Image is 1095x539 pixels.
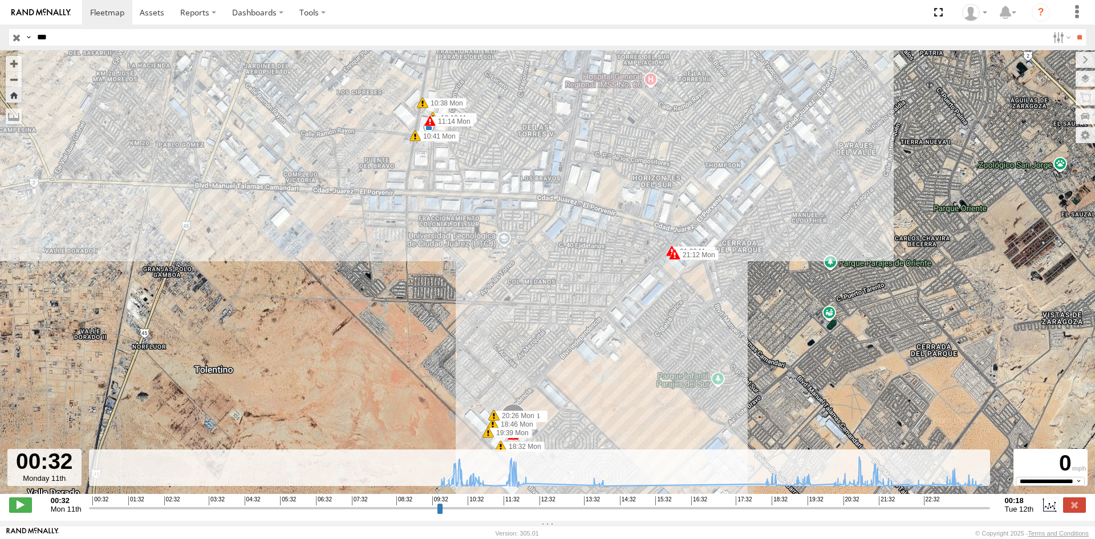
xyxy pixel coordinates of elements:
[808,496,824,505] span: 19:32
[51,505,82,513] span: Mon 11th Aug 2025
[92,496,108,505] span: 00:32
[540,496,555,505] span: 12:32
[691,496,707,505] span: 16:32
[843,496,859,505] span: 20:32
[432,496,448,505] span: 09:32
[1063,497,1086,512] label: Close
[24,29,33,46] label: Search Query
[11,9,71,17] img: rand-logo.svg
[584,496,600,505] span: 13:32
[396,496,412,505] span: 08:32
[6,528,59,539] a: Visit our Website
[1015,451,1086,477] div: 0
[316,496,332,505] span: 06:32
[128,496,144,505] span: 01:32
[488,428,532,438] label: 19:39 Mon
[6,71,22,87] button: Zoom out
[280,496,296,505] span: 05:32
[924,496,940,505] span: 22:32
[975,530,1089,537] div: © Copyright 2025 -
[958,4,991,21] div: Roberto Garcia
[415,131,459,141] label: 10:41 Mon
[655,496,671,505] span: 15:32
[496,530,539,537] div: Version: 305.01
[6,108,22,124] label: Measure
[6,87,22,103] button: Zoom Home
[209,496,225,505] span: 03:32
[672,246,716,257] label: 21:06 Mon
[675,250,719,260] label: 21:12 Mon
[433,113,477,123] label: 10:19 Mon
[6,56,22,71] button: Zoom in
[1032,3,1050,22] i: ?
[736,496,752,505] span: 17:32
[504,496,520,505] span: 11:32
[430,116,474,127] label: 11:14 Mon
[493,419,537,429] label: 18:46 Mon
[423,121,435,133] div: 7
[1005,496,1034,505] strong: 00:18
[1076,127,1095,143] label: Map Settings
[1005,505,1034,513] span: Tue 12th Aug 2025
[468,496,484,505] span: 10:32
[245,496,261,505] span: 04:32
[879,496,895,505] span: 21:32
[620,496,636,505] span: 14:32
[51,496,82,505] strong: 00:32
[508,429,519,440] div: 15
[1048,29,1073,46] label: Search Filter Options
[1028,530,1089,537] a: Terms and Conditions
[772,496,788,505] span: 18:32
[494,411,538,421] label: 20:26 Mon
[501,441,545,452] label: 18:32 Mon
[352,496,368,505] span: 07:32
[164,496,180,505] span: 02:32
[9,497,32,512] label: Play/Stop
[423,98,467,108] label: 10:38 Mon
